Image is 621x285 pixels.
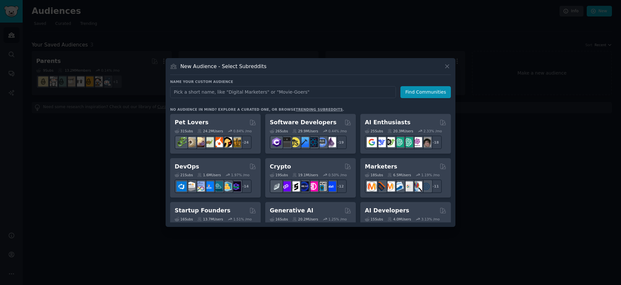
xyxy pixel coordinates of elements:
[292,129,318,133] div: 29.9M Users
[204,137,214,147] img: turtle
[403,181,413,191] img: googleads
[272,137,282,147] img: csharp
[412,137,422,147] img: OpenAIDev
[290,181,300,191] img: ethstaker
[292,217,318,221] div: 20.2M Users
[170,107,344,112] div: No audience in mind? Explore a curated one, or browse .
[222,137,232,147] img: PetAdvice
[299,181,309,191] img: web3
[292,173,318,177] div: 19.1M Users
[394,181,404,191] img: Emailmarketing
[197,173,221,177] div: 1.6M Users
[333,179,347,193] div: + 12
[233,129,252,133] div: 0.84 % /mo
[394,137,404,147] img: chatgpt_promptDesign
[175,173,193,177] div: 21 Sub s
[365,217,383,221] div: 15 Sub s
[175,217,193,221] div: 16 Sub s
[231,181,241,191] img: PlatformEngineers
[387,129,413,133] div: 20.3M Users
[197,129,223,133] div: 24.2M Users
[270,217,288,221] div: 16 Sub s
[367,137,377,147] img: GoogleGeminiAI
[177,137,187,147] img: herpetology
[400,86,451,98] button: Find Communities
[177,181,187,191] img: azuredevops
[421,173,440,177] div: 1.19 % /mo
[328,173,347,177] div: 0.50 % /mo
[195,181,205,191] img: Docker_DevOps
[376,181,386,191] img: bigseo
[186,181,196,191] img: AWS_Certified_Experts
[317,181,327,191] img: CryptoNews
[367,181,377,191] img: content_marketing
[421,181,431,191] img: OnlineMarketing
[421,217,440,221] div: 3.13 % /mo
[328,129,347,133] div: 0.44 % /mo
[170,86,396,98] input: Pick a short name, like "Digital Marketers" or "Movie-Goers"
[213,181,223,191] img: platformengineering
[326,181,336,191] img: defi_
[197,217,223,221] div: 13.7M Users
[317,137,327,147] img: AskComputerScience
[421,137,431,147] img: ArtificalIntelligence
[308,137,318,147] img: reactnative
[365,163,397,171] h2: Marketers
[238,136,252,149] div: + 24
[281,181,291,191] img: 0xPolygon
[333,136,347,149] div: + 19
[204,181,214,191] img: DevOpsLinks
[270,129,288,133] div: 26 Sub s
[365,207,409,215] h2: AI Developers
[326,137,336,147] img: elixir
[423,129,442,133] div: 2.33 % /mo
[175,129,193,133] div: 31 Sub s
[175,163,199,171] h2: DevOps
[387,173,411,177] div: 6.5M Users
[170,79,451,84] h3: Name your custom audience
[281,137,291,147] img: software
[231,173,250,177] div: 1.97 % /mo
[270,173,288,177] div: 19 Sub s
[270,163,291,171] h2: Crypto
[299,137,309,147] img: iOSProgramming
[175,207,230,215] h2: Startup Founders
[270,118,336,127] h2: Software Developers
[385,181,395,191] img: AskMarketing
[186,137,196,147] img: ballpython
[233,217,252,221] div: 1.51 % /mo
[428,179,442,193] div: + 11
[222,181,232,191] img: aws_cdk
[328,217,347,221] div: 1.25 % /mo
[385,137,395,147] img: AItoolsCatalog
[387,217,411,221] div: 4.0M Users
[428,136,442,149] div: + 18
[213,137,223,147] img: cockatiel
[365,173,383,177] div: 18 Sub s
[403,137,413,147] img: chatgpt_prompts_
[296,107,343,111] a: trending subreddits
[231,137,241,147] img: dogbreed
[180,63,267,70] h3: New Audience - Select Subreddits
[290,137,300,147] img: learnjavascript
[195,137,205,147] img: leopardgeckos
[308,181,318,191] img: defiblockchain
[270,207,313,215] h2: Generative AI
[412,181,422,191] img: MarketingResearch
[365,129,383,133] div: 25 Sub s
[175,118,209,127] h2: Pet Lovers
[365,118,410,127] h2: AI Enthusiasts
[272,181,282,191] img: ethfinance
[376,137,386,147] img: DeepSeek
[238,179,252,193] div: + 14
